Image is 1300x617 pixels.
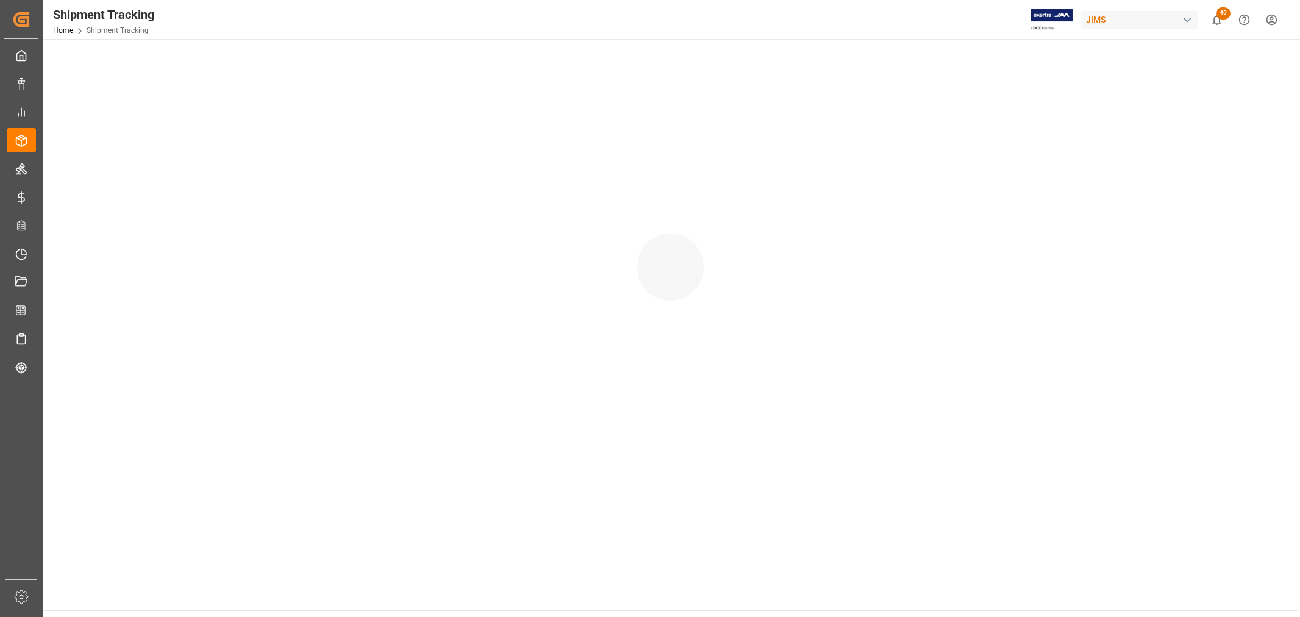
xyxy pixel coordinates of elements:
div: Shipment Tracking [53,5,154,24]
a: Home [53,26,73,35]
button: show 49 new notifications [1203,6,1231,34]
img: Exertis%20JAM%20-%20Email%20Logo.jpg_1722504956.jpg [1031,9,1073,30]
div: JIMS [1081,11,1198,29]
button: Help Center [1231,6,1258,34]
button: JIMS [1081,8,1203,31]
span: 49 [1216,7,1231,20]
